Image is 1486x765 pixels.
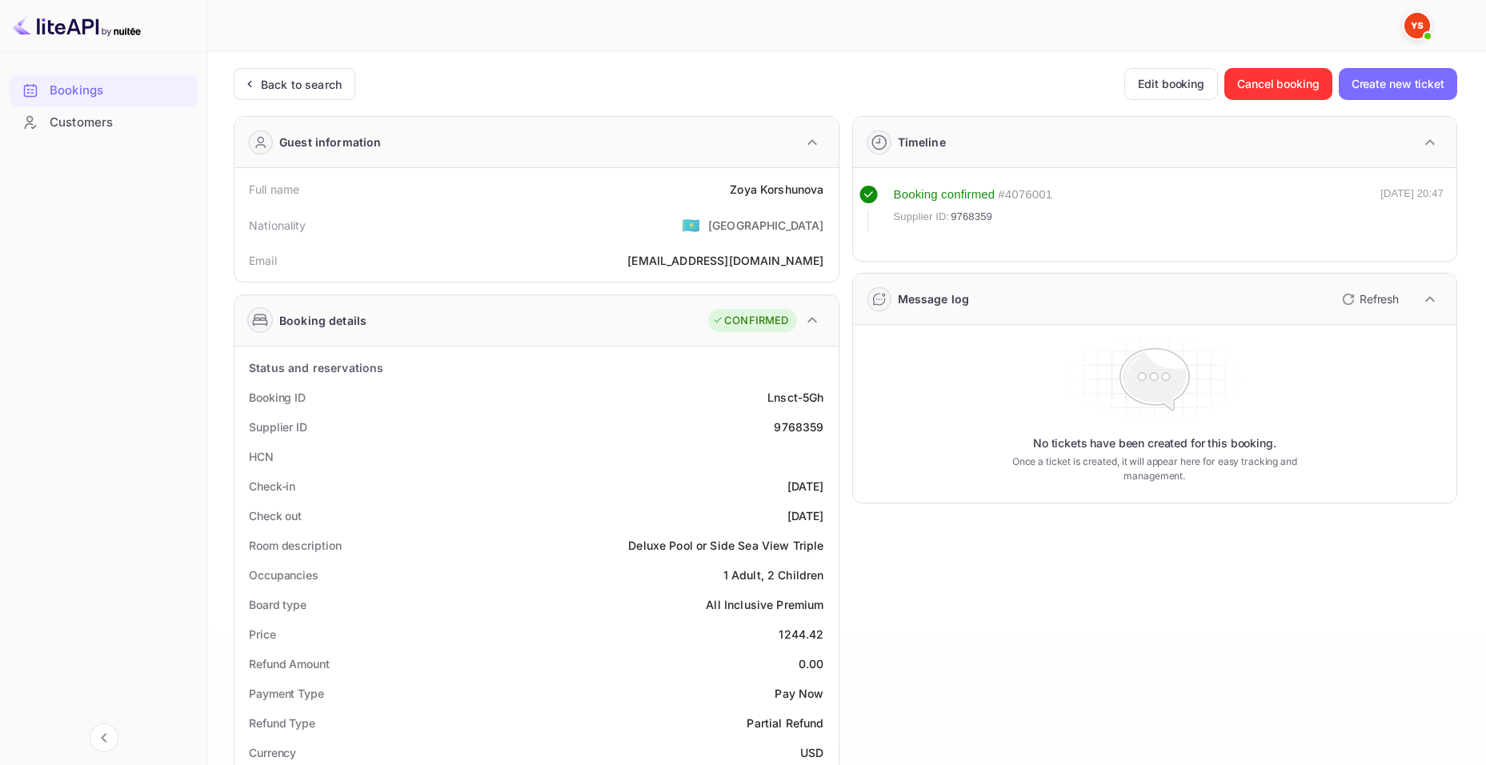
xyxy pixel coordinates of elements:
button: Refresh [1332,286,1405,312]
div: 0.00 [799,655,824,672]
div: 1244.42 [779,626,823,643]
div: Price [249,626,276,643]
div: Back to search [261,76,342,93]
div: [DATE] [787,478,824,495]
div: [GEOGRAPHIC_DATA] [708,217,824,234]
div: HCN [249,448,274,465]
div: Board type [249,596,306,613]
a: Bookings [10,75,198,105]
div: Customers [50,114,190,132]
div: Zoya Korshunova [730,181,823,198]
div: Guest information [279,134,382,150]
span: United States [682,210,700,239]
div: Bookings [50,82,190,100]
div: CONFIRMED [712,313,788,329]
div: Email [249,252,277,269]
div: Full name [249,181,299,198]
div: Check-in [249,478,295,495]
button: Cancel booking [1224,68,1332,100]
div: Refund Type [249,715,315,731]
div: 9768359 [774,419,823,435]
p: Once a ticket is created, it will appear here for easy tracking and management. [992,455,1317,483]
div: [DATE] 20:47 [1380,186,1444,232]
img: LiteAPI logo [13,13,141,38]
div: Occupancies [249,567,318,583]
div: Customers [10,107,198,138]
div: Booking ID [249,389,306,406]
a: Customers [10,107,198,137]
img: Yandex Support [1404,13,1430,38]
div: Nationality [249,217,306,234]
span: Supplier ID: [894,209,950,225]
div: Partial Refund [747,715,823,731]
div: Supplier ID [249,419,307,435]
div: Room description [249,537,341,554]
p: Refresh [1360,290,1399,307]
div: All Inclusive Premium [706,596,823,613]
div: USD [800,744,823,761]
div: Pay Now [775,685,823,702]
div: Booking details [279,312,366,329]
div: Lnsct-5Gh [767,389,823,406]
p: No tickets have been created for this booking. [1033,435,1276,451]
div: Message log [898,290,970,307]
button: Collapse navigation [90,723,118,752]
div: [DATE] [787,507,824,524]
div: [EMAIL_ADDRESS][DOMAIN_NAME] [627,252,823,269]
div: Check out [249,507,302,524]
button: Edit booking [1124,68,1218,100]
div: # 4076001 [998,186,1052,204]
div: Status and reservations [249,359,383,376]
div: 1 Adult, 2 Children [723,567,824,583]
div: Refund Amount [249,655,330,672]
div: Booking confirmed [894,186,995,204]
button: Create new ticket [1339,68,1457,100]
div: Deluxe Pool or Side Sea View Triple [628,537,823,554]
div: Payment Type [249,685,324,702]
div: Bookings [10,75,198,106]
span: 9768359 [951,209,992,225]
div: Currency [249,744,296,761]
div: Timeline [898,134,946,150]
